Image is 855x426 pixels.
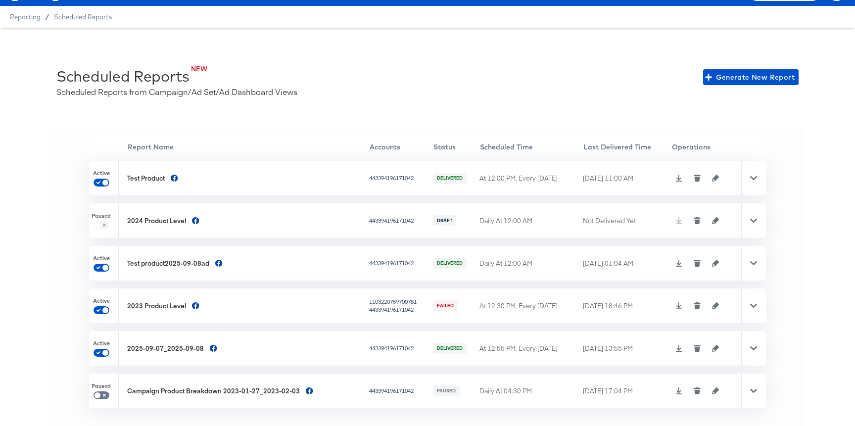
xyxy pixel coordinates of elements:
div: Daily At 04:30 PM [479,386,580,396]
div: Toggle Row Expanded [741,288,766,323]
div: Daily At 12:00 AM [479,259,580,268]
div: Scheduled Reports [56,66,190,86]
div: 1103220759700781 [369,298,431,306]
div: 443394196171042 [369,306,431,314]
span: DELIVERED [436,260,464,267]
th: Operations [671,137,741,157]
div: [DATE] 01:04 AM [583,259,668,268]
span: Active [93,297,110,305]
span: DELIVERED [436,175,464,182]
div: At 12:30 PM, Every [DATE] [479,301,580,311]
div: 443394196171042 [369,217,431,225]
div: Test Product [127,174,165,183]
div: Toggle Row Expanded [741,331,766,366]
span: Generate New Report [707,71,795,84]
div: Toggle Row Expanded [741,374,766,408]
div: [DATE] 18:46 PM [583,301,668,311]
div: Toggle Row Expanded [741,203,766,238]
span: Paused [92,212,111,220]
div: 443394196171042 [369,174,431,182]
div: Daily At 12:00 AM [479,216,580,226]
div: [DATE] 13:55 PM [583,344,668,353]
div: Toggle Row Expanded [741,161,766,195]
th: Last Delivered Time [583,137,671,157]
div: 443394196171042 [369,344,431,352]
th: Scheduled Time [479,137,583,157]
div: 443394196171042 [369,259,431,267]
span: Active [93,170,110,178]
div: 443394196171042 [369,387,431,395]
div: Scheduled Reports from Campaign/Ad Set/Ad Dashboard Views [56,86,297,97]
span: Reporting [10,13,41,21]
span: / [41,13,54,21]
div: Report Name [128,142,369,152]
span: PAUSED [436,388,457,394]
button: Generate New Report [703,69,799,85]
div: NEW [74,64,207,74]
th: Accounts [369,137,433,157]
div: Campaign Product Breakdown 2023-01-27_2023-02-03 [127,386,300,396]
div: At 12:55 PM, Every [DATE] [479,344,580,353]
span: FAILED [436,303,455,309]
div: [DATE] 11:00 AM [583,174,668,183]
div: [DATE] 17:04 PM [583,386,668,396]
a: Scheduled Reports [54,13,112,21]
div: Toggle Row Expanded [741,246,766,281]
div: 2025-09-07_2025-09-08 [127,344,204,353]
span: Paused [92,382,111,390]
span: Active [93,340,110,348]
div: Status [433,142,479,152]
span: DRAFT [436,218,453,224]
span: Active [93,255,110,263]
span: DELIVERED [436,345,464,352]
div: 2024 Product Level [127,216,186,226]
div: Not Delivered Yet [583,216,668,226]
div: 2023 Product Level [127,301,186,311]
div: At 12:00 PM, Every [DATE] [479,174,580,183]
div: Test product2025-09-08ad [127,259,209,268]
